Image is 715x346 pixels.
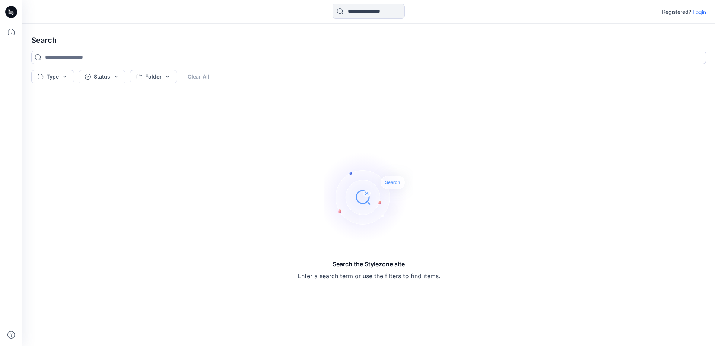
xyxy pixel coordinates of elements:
[693,8,706,16] p: Login
[130,70,177,83] button: Folder
[298,272,440,280] p: Enter a search term or use the filters to find items.
[25,30,712,51] h4: Search
[298,260,440,269] h5: Search the Stylezone site
[79,70,125,83] button: Status
[324,152,413,242] img: Search the Stylezone site
[662,7,691,16] p: Registered?
[31,70,74,83] button: Type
